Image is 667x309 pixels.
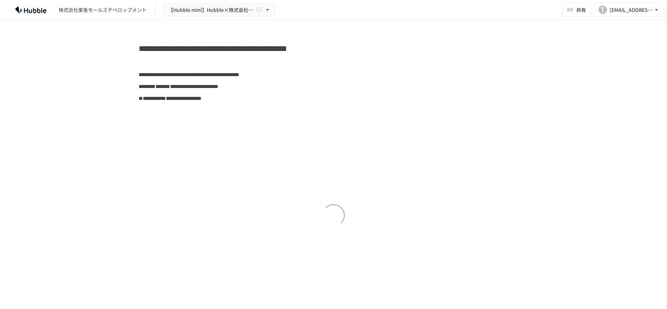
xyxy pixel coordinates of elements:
span: 共有 [576,6,586,14]
div: 株式会社東急モールズデベロップメント [59,6,147,14]
div: [EMAIL_ADDRESS][DOMAIN_NAME] [610,6,653,14]
button: T[EMAIL_ADDRESS][DOMAIN_NAME] [594,3,664,17]
button: 【Hubble mini】Hubble×株式会社東急モールズデベロップメント オンボーディングプロジェクト [164,3,276,17]
img: HzDRNkGCf7KYO4GfwKnzITak6oVsp5RHeZBEM1dQFiQ [8,4,53,15]
div: T [599,6,607,14]
button: 共有 [562,3,592,17]
span: 【Hubble mini】Hubble×株式会社東急モールズデベロップメント オンボーディングプロジェクト [168,6,254,14]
